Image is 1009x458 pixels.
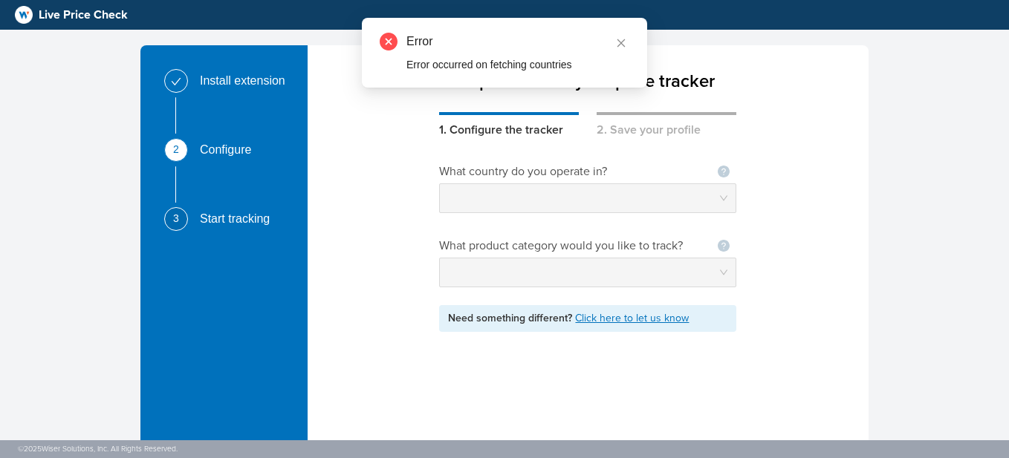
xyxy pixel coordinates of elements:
span: Live Price Check [39,6,128,24]
div: Error occurred on fetching countries [406,56,629,73]
span: Need something different? [448,312,575,324]
span: 3 [173,213,179,223]
span: question-circle [718,166,730,177]
div: Start tracking [200,207,282,231]
div: 1. Configure the tracker [439,112,579,139]
div: What product category would you like to track? [439,237,698,255]
a: Click here to let us know [575,312,689,324]
span: 2 [173,144,179,154]
img: logo [15,6,33,24]
div: Error [406,33,629,50]
div: 2. Save your profile [597,112,736,139]
span: check [171,76,181,87]
span: question-circle [718,240,730,252]
div: What country do you operate in? [439,163,625,180]
span: close-circle [380,33,398,50]
div: Configure [200,138,263,162]
span: close [616,38,626,48]
div: Install extension [200,69,297,93]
